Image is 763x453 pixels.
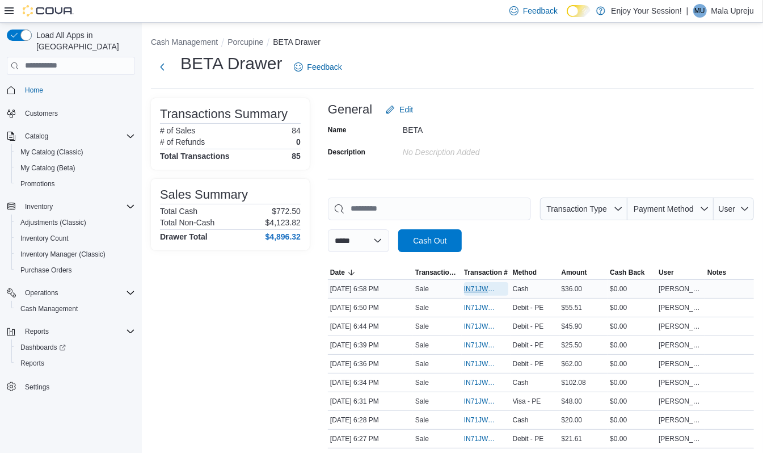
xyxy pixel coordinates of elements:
span: Home [20,83,135,97]
span: [PERSON_NAME] [659,378,703,387]
p: | [686,4,689,18]
span: Inventory Manager (Classic) [16,248,135,261]
button: Operations [2,285,140,301]
span: Reports [20,359,44,368]
span: Inventory Manager (Classic) [20,250,106,259]
span: Visa - PE [513,397,541,406]
span: IN71JW-7653927 [464,434,497,443]
span: IN71JW-7653961 [464,397,497,406]
span: [PERSON_NAME] [659,359,703,368]
span: Cash Management [16,302,135,316]
span: Debit - PE [513,434,544,443]
div: [DATE] 6:34 PM [328,376,413,389]
div: $0.00 [608,320,656,333]
button: Promotions [11,176,140,192]
p: Sale [415,397,429,406]
p: 0 [296,137,301,146]
span: Cash Management [20,304,78,313]
button: Catalog [2,128,140,144]
div: [DATE] 6:58 PM [328,282,413,296]
button: Inventory [2,199,140,215]
a: My Catalog (Beta) [16,161,80,175]
span: Dashboards [20,343,66,352]
button: Adjustments (Classic) [11,215,140,230]
span: IN71JW-7654026 [464,341,497,350]
p: Sale [415,378,429,387]
button: Inventory [20,200,57,213]
a: Dashboards [11,339,140,355]
span: $102.08 [562,378,586,387]
span: Catalog [20,129,135,143]
span: Operations [25,288,58,297]
input: Dark Mode [567,5,591,17]
span: Debit - PE [513,341,544,350]
button: IN71JW-7654120 [464,301,508,314]
button: Operations [20,286,63,300]
span: Inventory [25,202,53,211]
a: Customers [20,107,62,120]
span: $25.50 [562,341,583,350]
span: Feedback [523,5,558,16]
a: Inventory Manager (Classic) [16,248,110,261]
a: Feedback [289,56,347,78]
span: Inventory Count [16,232,135,245]
h3: Transactions Summary [160,107,288,121]
p: Enjoy Your Session! [611,4,682,18]
button: Purchase Orders [11,262,140,278]
span: Cash [513,284,529,293]
button: Customers [2,105,140,121]
button: Date [328,266,413,279]
span: IN71JW-7654120 [464,303,497,312]
span: Inventory Count [20,234,69,243]
a: Settings [20,380,54,394]
a: Dashboards [16,341,70,354]
span: IN71JW-7653996 [464,359,497,368]
div: [DATE] 6:39 PM [328,338,413,352]
button: Inventory Count [11,230,140,246]
a: Purchase Orders [16,263,77,277]
span: Edit [399,104,413,115]
button: Cash Management [151,37,218,47]
button: IN71JW-7653996 [464,357,508,371]
button: Inventory Manager (Classic) [11,246,140,262]
span: Feedback [307,61,342,73]
span: IN71JW-7653936 [464,416,497,425]
h4: $4,896.32 [265,232,301,241]
h6: # of Sales [160,126,195,135]
input: This is a search bar. As you type, the results lower in the page will automatically filter. [328,198,531,220]
div: [DATE] 6:36 PM [328,357,413,371]
h6: Total Non-Cash [160,218,215,227]
button: Reports [11,355,140,371]
span: $48.00 [562,397,583,406]
nav: An example of EuiBreadcrumbs [151,36,754,50]
span: Method [513,268,537,277]
div: [DATE] 6:31 PM [328,395,413,408]
span: $62.00 [562,359,583,368]
button: Porcupine [227,37,263,47]
span: Home [25,86,43,95]
a: Home [20,83,48,97]
button: Home [2,82,140,98]
span: Promotions [16,177,135,191]
div: [DATE] 6:44 PM [328,320,413,333]
a: Adjustments (Classic) [16,216,91,229]
span: IN71JW-7654193 [464,284,497,293]
div: $0.00 [608,376,656,389]
p: $772.50 [272,207,301,216]
div: BETA [403,121,555,135]
span: Dashboards [16,341,135,354]
span: [PERSON_NAME] [659,303,703,312]
span: [PERSON_NAME] [659,341,703,350]
span: Customers [20,106,135,120]
img: Cova [23,5,74,16]
button: Cash Management [11,301,140,317]
div: No Description added [403,143,555,157]
span: [PERSON_NAME] [659,434,703,443]
span: $21.61 [562,434,583,443]
span: Purchase Orders [20,266,72,275]
span: My Catalog (Beta) [20,163,75,173]
span: Debit - PE [513,322,544,331]
span: Debit - PE [513,359,544,368]
button: IN71JW-7653961 [464,395,508,408]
